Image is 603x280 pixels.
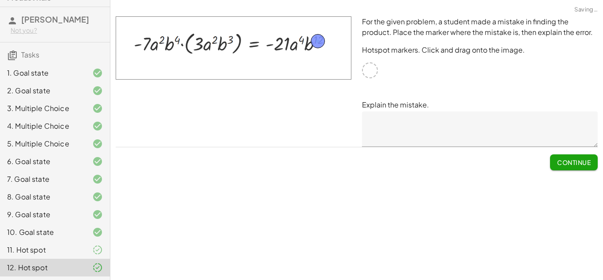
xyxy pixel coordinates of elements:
i: Task finished and correct. [92,103,103,114]
p: Hotspot markers. Click and drag onto the image. [362,45,598,55]
i: Task finished and correct. [92,138,103,149]
i: Task finished and correct. [92,227,103,238]
span: Saving… [574,5,598,14]
div: 3. Multiple Choice [7,103,78,114]
div: Not you? [11,26,103,35]
i: Task finished and correct. [92,85,103,96]
i: Task finished and correct. [92,68,103,78]
i: Task finished and correct. [92,174,103,184]
i: Task finished and part of it marked as correct. [92,262,103,273]
img: 0886c92d32dd19760ffa48c2dfc6e395adaf3d3f40faf5cd72724b1e9700f50a.png [116,16,351,80]
div: 7. Goal state [7,174,78,184]
span: Tasks [21,50,39,59]
i: Task finished and correct. [92,209,103,220]
div: 4. Multiple Choice [7,121,78,131]
i: Task finished and correct. [92,121,103,131]
div: 9. Goal state [7,209,78,220]
div: 12. Hot spot [7,262,78,273]
div: 2. Goal state [7,85,78,96]
span: [PERSON_NAME] [21,14,89,24]
div: 8. Goal state [7,192,78,202]
div: 6. Goal state [7,156,78,167]
span: Continue [557,158,591,166]
i: Task finished and part of it marked as correct. [92,245,103,255]
p: Explain the mistake. [362,100,598,110]
i: Task finished and correct. [92,192,103,202]
div: 11. Hot spot [7,245,78,255]
button: Continue [550,154,598,170]
i: Task finished and correct. [92,156,103,167]
div: 10. Goal state [7,227,78,238]
p: For the given problem, a student made a mistake in finding the product. Place the marker where th... [362,16,598,38]
div: 1. Goal state [7,68,78,78]
div: 5. Multiple Choice [7,138,78,149]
